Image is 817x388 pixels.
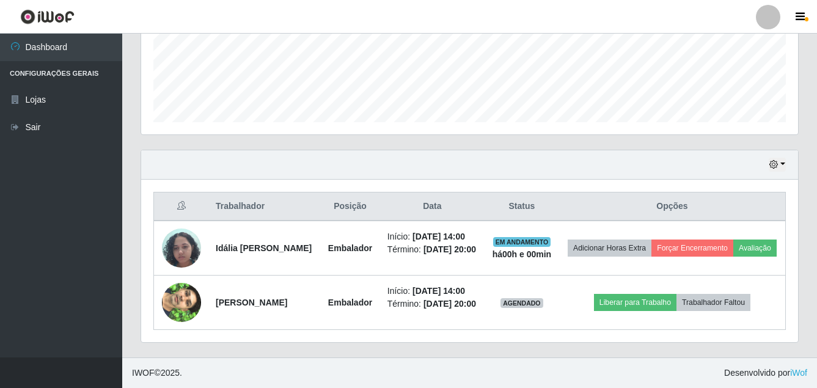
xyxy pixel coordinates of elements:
button: Avaliação [733,240,777,257]
time: [DATE] 14:00 [412,286,465,296]
span: AGENDADO [500,298,543,308]
strong: Embalador [328,243,372,253]
th: Trabalhador [208,192,320,221]
li: Início: [387,285,477,298]
button: Liberar para Trabalho [594,294,676,311]
img: 1745763746642.jpeg [162,222,201,274]
th: Opções [559,192,786,221]
time: [DATE] 20:00 [423,244,476,254]
strong: Idália [PERSON_NAME] [216,243,312,253]
time: [DATE] 14:00 [412,232,465,241]
a: iWof [790,368,807,378]
img: 1750971978836.jpeg [162,268,201,337]
span: © 2025 . [132,367,182,379]
li: Término: [387,298,477,310]
li: Término: [387,243,477,256]
img: CoreUI Logo [20,9,75,24]
span: EM ANDAMENTO [493,237,551,247]
th: Posição [320,192,379,221]
button: Trabalhador Faltou [676,294,750,311]
li: Início: [387,230,477,243]
button: Forçar Encerramento [651,240,733,257]
th: Data [380,192,485,221]
strong: há 00 h e 00 min [493,249,552,259]
strong: Embalador [328,298,372,307]
span: IWOF [132,368,155,378]
th: Status [485,192,559,221]
span: Desenvolvido por [724,367,807,379]
button: Adicionar Horas Extra [568,240,651,257]
time: [DATE] 20:00 [423,299,476,309]
strong: [PERSON_NAME] [216,298,287,307]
